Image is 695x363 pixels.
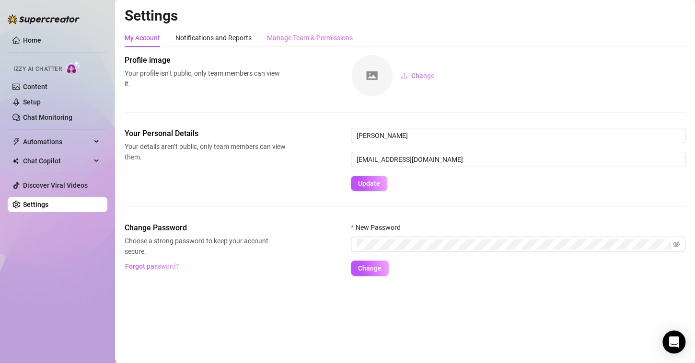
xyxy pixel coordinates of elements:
span: thunderbolt [12,138,20,146]
img: Chat Copilot [12,158,19,164]
a: Home [23,36,41,44]
label: New Password [351,222,406,233]
span: Izzy AI Chatter [13,65,62,74]
span: Chat Copilot [23,153,91,169]
div: Open Intercom Messenger [662,330,685,353]
span: Change [411,72,435,79]
button: Forgot password? [125,259,179,274]
div: Manage Team & Permissions [267,33,353,43]
img: AI Chatter [66,61,81,75]
button: Change [351,261,389,276]
span: Change [358,264,382,272]
span: Profile image [125,55,286,66]
input: Enter new email [351,152,685,167]
span: Change Password [125,222,286,234]
span: Choose a strong password to keep your account secure. [125,236,286,257]
div: My Account [125,33,160,43]
div: Notifications and Reports [175,33,252,43]
h2: Settings [125,7,685,25]
a: Content [23,83,47,91]
span: Update [358,180,380,187]
span: Automations [23,134,91,149]
a: Settings [23,201,48,208]
span: Forgot password? [125,262,179,270]
span: eye-invisible [673,241,680,248]
button: Change [393,68,442,83]
span: Your Personal Details [125,128,286,139]
input: New Password [357,239,671,250]
a: Discover Viral Videos [23,181,88,189]
span: Your details aren’t public, only team members can view them. [125,141,286,162]
button: Update [351,176,387,191]
img: logo-BBDzfeDw.svg [8,14,80,24]
span: upload [401,72,407,79]
input: Enter name [351,128,685,143]
a: Setup [23,98,41,106]
a: Chat Monitoring [23,113,72,121]
img: square-placeholder.png [351,55,393,96]
span: Your profile isn’t public, only team members can view it. [125,68,286,89]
